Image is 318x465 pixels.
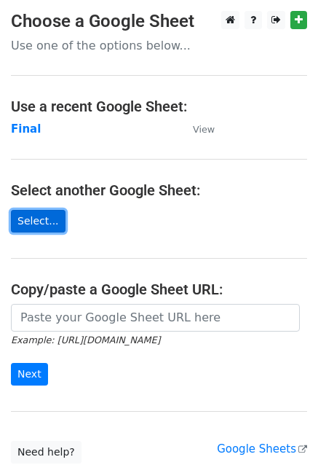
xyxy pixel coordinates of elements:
[11,281,307,298] h4: Copy/paste a Google Sheet URL:
[11,441,82,464] a: Need help?
[11,363,48,386] input: Next
[193,124,215,135] small: View
[11,304,300,332] input: Paste your Google Sheet URL here
[178,122,215,136] a: View
[11,181,307,199] h4: Select another Google Sheet:
[11,210,65,232] a: Select...
[217,442,307,456] a: Google Sheets
[11,335,160,345] small: Example: [URL][DOMAIN_NAME]
[245,395,318,465] iframe: Chat Widget
[11,122,41,136] a: Final
[11,11,307,32] h3: Choose a Google Sheet
[11,38,307,53] p: Use one of the options below...
[11,98,307,115] h4: Use a recent Google Sheet:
